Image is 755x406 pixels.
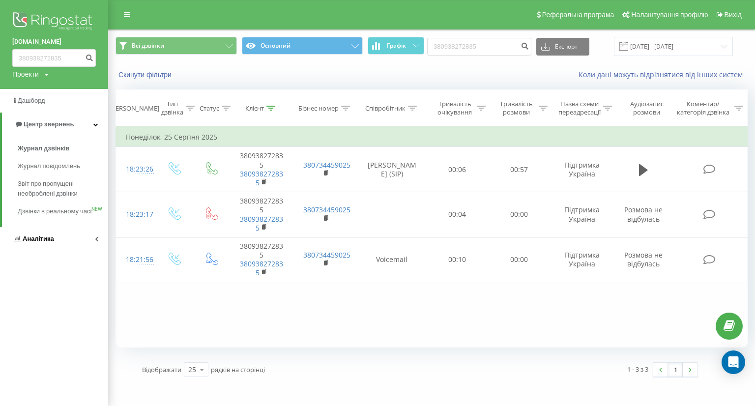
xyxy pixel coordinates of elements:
span: Всі дзвінки [132,42,164,50]
button: Основний [242,37,363,55]
span: Аналiтика [23,235,54,242]
a: 380734459025 [303,250,350,260]
div: 18:21:56 [126,250,145,269]
span: Журнал повідомлень [18,161,80,171]
a: Центр звернень [2,113,108,136]
span: Звіт про пропущені необроблені дзвінки [18,179,103,199]
td: Понеділок, 25 Серпня 2025 [116,127,748,147]
td: Підтримка Україна [550,237,614,282]
span: Графік [387,42,406,49]
div: 1 - 3 з 3 [627,364,648,374]
span: рядків на сторінці [211,365,265,374]
td: 00:00 [488,237,550,282]
td: 00:00 [488,192,550,237]
span: Налаштування профілю [631,11,708,19]
div: 18:23:26 [126,160,145,179]
a: 380734459025 [303,160,350,170]
div: 18:23:17 [126,205,145,224]
a: 380734459025 [303,205,350,214]
div: Тип дзвінка [161,100,183,116]
span: Реферальна програма [542,11,614,19]
span: Центр звернень [24,120,74,128]
a: [DOMAIN_NAME] [12,37,96,47]
td: [PERSON_NAME] (SIP) [357,147,426,192]
span: Вихід [725,11,742,19]
td: Підтримка Україна [550,147,614,192]
div: Клієнт [245,104,264,113]
button: Графік [368,37,424,55]
a: 1 [668,363,683,377]
a: Журнал повідомлень [18,157,108,175]
a: 380938272835 [240,214,283,232]
div: Статус [200,104,219,113]
div: [PERSON_NAME] [110,104,159,113]
td: 00:06 [427,147,488,192]
div: Проекти [12,69,39,79]
div: Коментар/категорія дзвінка [674,100,732,116]
div: Бізнес номер [298,104,339,113]
a: 380938272835 [240,259,283,277]
button: Всі дзвінки [116,37,237,55]
span: Розмова не відбулась [624,250,663,268]
div: Тривалість розмови [497,100,536,116]
td: 00:10 [427,237,488,282]
input: Пошук за номером [12,49,96,67]
div: Назва схеми переадресації [558,100,601,116]
span: Журнал дзвінків [18,144,70,153]
td: 00:04 [427,192,488,237]
td: Voicemail [357,237,426,282]
button: Скинути фільтри [116,70,176,79]
td: 380938272835 [229,192,293,237]
a: Дзвінки в реальному часіNEW [18,203,108,220]
span: Дзвінки в реальному часі [18,206,91,216]
a: Звіт про пропущені необроблені дзвінки [18,175,108,203]
td: Підтримка Україна [550,192,614,237]
a: Журнал дзвінків [18,140,108,157]
td: 380938272835 [229,237,293,282]
td: 380938272835 [229,147,293,192]
div: 25 [188,365,196,375]
span: Дашборд [18,97,45,104]
div: Тривалість очікування [436,100,475,116]
td: 00:57 [488,147,550,192]
img: Ringostat logo [12,10,96,34]
span: Розмова не відбулась [624,205,663,223]
input: Пошук за номером [427,38,531,56]
div: Співробітник [365,104,406,113]
div: Open Intercom Messenger [722,350,745,374]
span: Відображати [142,365,181,374]
button: Експорт [536,38,589,56]
div: Аудіозапис розмови [623,100,670,116]
a: 380938272835 [240,169,283,187]
a: Коли дані можуть відрізнятися вiд інших систем [579,70,748,79]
